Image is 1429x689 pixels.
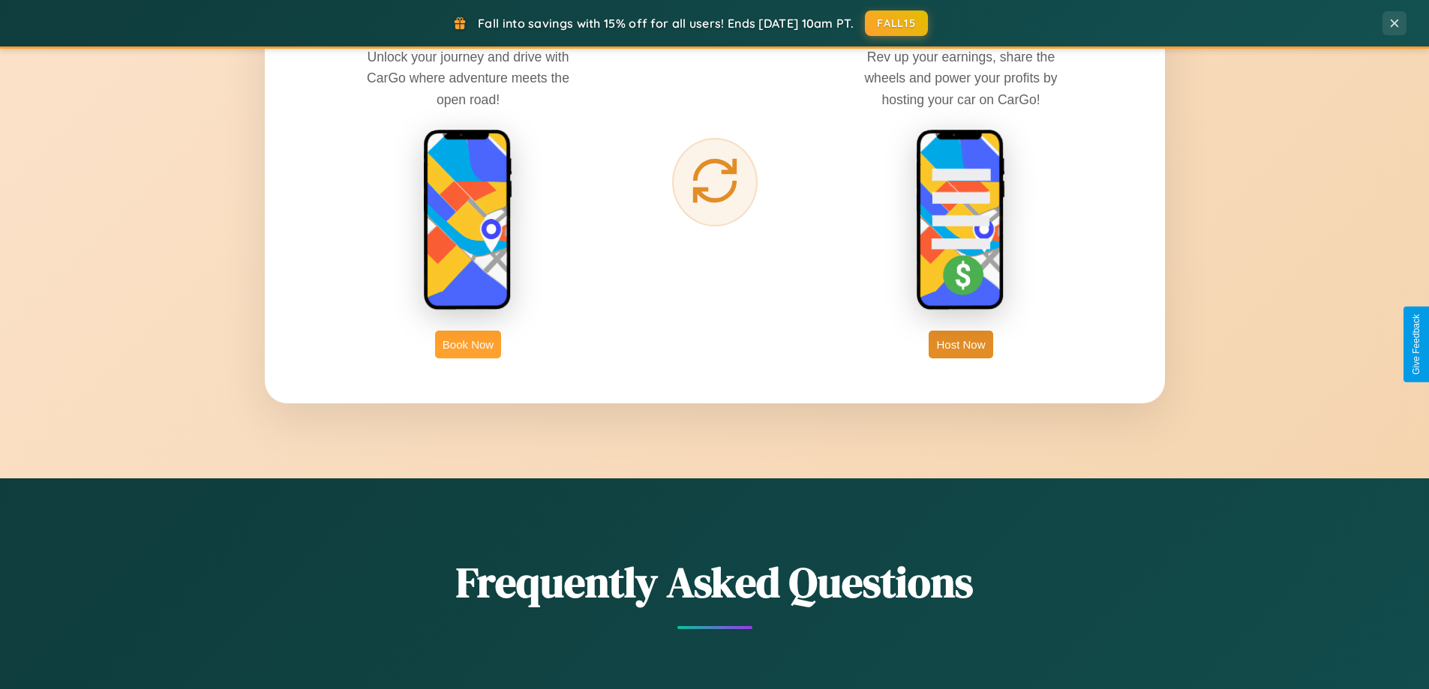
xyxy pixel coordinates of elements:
button: FALL15 [865,10,928,36]
button: Host Now [929,331,992,358]
div: Give Feedback [1411,314,1421,375]
span: Fall into savings with 15% off for all users! Ends [DATE] 10am PT. [478,16,854,31]
button: Book Now [435,331,501,358]
img: host phone [916,129,1006,312]
img: rent phone [423,129,513,312]
p: Rev up your earnings, share the wheels and power your profits by hosting your car on CarGo! [848,46,1073,109]
h2: Frequently Asked Questions [265,553,1165,611]
p: Unlock your journey and drive with CarGo where adventure meets the open road! [356,46,581,109]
